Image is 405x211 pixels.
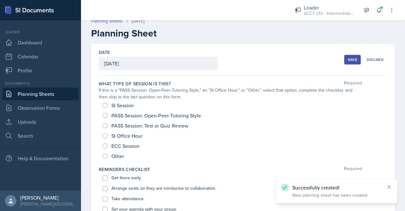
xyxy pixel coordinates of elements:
a: Dashboard [3,36,78,49]
span: SI Office Hour [111,133,142,139]
div: ACCT 213 - Intermediate Accounting I / Fall 2025 [304,10,354,17]
div: Leader [3,29,78,35]
a: Observation Forms [3,102,78,114]
label: Date [99,49,110,56]
span: PASS Session: Open-Peer-Tutoring Style [111,112,201,119]
div: Save [348,57,357,62]
a: Calendar [3,50,78,63]
span: PASS Session: Test or Quiz Review [111,122,188,129]
label: Take attendance. [111,195,145,202]
div: If this is a "PASS Session: Open-Peer-Tutoring Style," an "SI Office Hour," or "Other," select th... [99,87,362,100]
span: Required [344,81,362,87]
a: Planning Sheets [91,18,123,24]
div: [DATE] [132,18,144,24]
label: What type of session is this? [99,81,171,87]
h2: Planning Sheet [91,28,395,39]
a: Search [3,129,78,142]
div: Leader [304,4,354,11]
span: Required [344,166,362,173]
span: ECC Session [111,143,140,149]
label: Arrange seats so they are conducive to collaboration. [111,185,216,192]
div: Help & Documentation [3,152,78,165]
div: [PERSON_NAME][GEOGRAPHIC_DATA] [20,201,76,207]
a: Profile [3,64,78,77]
label: Reminders Checklist [99,166,150,173]
button: Save [344,55,361,64]
span: Other [111,153,124,159]
p: Successfully created! [292,184,381,191]
span: SI Session [111,102,134,109]
label: Get there early. [111,175,141,181]
a: Uploads [3,115,78,128]
div: Discard [367,57,384,62]
button: Discard [363,55,387,64]
a: Planning Sheets [3,88,78,100]
div: Documents [3,81,78,86]
div: [PERSON_NAME] [20,195,76,201]
p: New planning sheet has been created [292,192,381,198]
